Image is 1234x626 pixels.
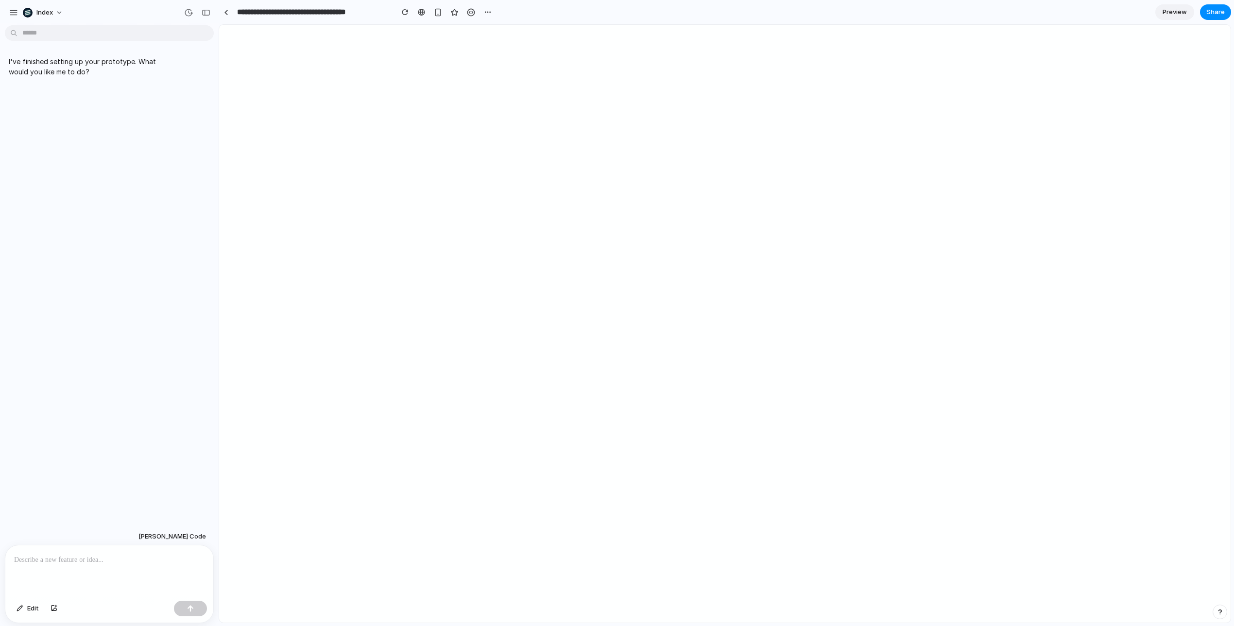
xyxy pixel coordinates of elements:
[36,8,53,17] span: Index
[19,5,68,20] button: Index
[136,528,209,545] button: [PERSON_NAME] Code
[1206,7,1225,17] span: Share
[12,601,44,616] button: Edit
[9,56,171,77] p: I've finished setting up your prototype. What would you like me to do?
[27,604,39,613] span: Edit
[1200,4,1231,20] button: Share
[1163,7,1187,17] span: Preview
[138,532,206,541] span: [PERSON_NAME] Code
[1155,4,1194,20] a: Preview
